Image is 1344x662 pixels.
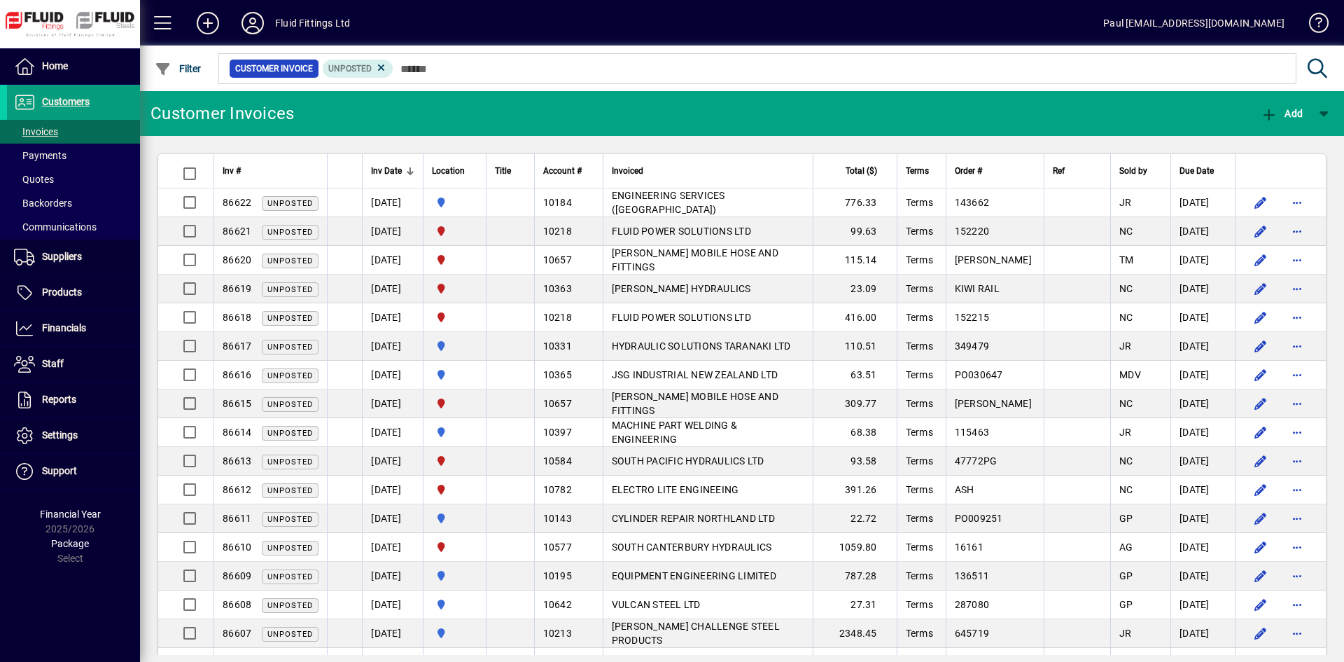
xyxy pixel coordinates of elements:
[1249,507,1272,530] button: Edit
[906,163,929,179] span: Terms
[42,465,77,476] span: Support
[432,425,477,440] span: AUCKLAND
[612,391,778,416] span: [PERSON_NAME] MOBILE HOSE AND FITTINGS
[1286,191,1308,214] button: More options
[1119,226,1133,237] span: NC
[362,246,423,275] td: [DATE]
[955,599,990,610] span: 287080
[1119,283,1133,294] span: NC
[813,361,897,389] td: 63.51
[223,513,251,524] span: 86611
[223,283,251,294] span: 86619
[362,591,423,619] td: [DATE]
[7,144,140,167] a: Payments
[906,398,933,409] span: Terms
[543,398,572,409] span: 10657
[1119,570,1133,581] span: GP
[955,542,983,553] span: 16161
[432,453,477,469] span: FLUID FITTINGS CHRISTCHURCH
[7,240,140,275] a: Suppliers
[1179,163,1214,179] span: Due Date
[612,190,725,215] span: ENGINEERING SERVICES ([GEOGRAPHIC_DATA])
[813,275,897,303] td: 23.09
[223,427,251,438] span: 86614
[1119,542,1133,553] span: AG
[432,626,477,641] span: AUCKLAND
[813,418,897,447] td: 68.38
[432,396,477,411] span: FLUID FITTINGS CHRISTCHURCH
[543,599,572,610] span: 10642
[223,570,251,581] span: 86609
[543,484,572,495] span: 10782
[906,369,933,380] span: Terms
[223,542,251,553] span: 86610
[955,197,990,208] span: 143662
[432,597,477,612] span: AUCKLAND
[223,398,251,409] span: 86615
[955,283,1000,294] span: KIWI RAIL
[1249,277,1272,300] button: Edit
[543,283,572,294] span: 10363
[1286,450,1308,472] button: More options
[1286,277,1308,300] button: More options
[1249,306,1272,329] button: Edit
[906,312,933,323] span: Terms
[1298,3,1326,48] a: Knowledge Base
[612,340,791,352] span: HYDRAULIC SOLUTIONS TARANAKI LTD
[813,504,897,533] td: 22.72
[267,457,313,467] span: Unposted
[432,223,477,239] span: FLUID FITTINGS CHRISTCHURCH
[323,60,393,78] mat-chip: Customer Invoice Status: Unposted
[1286,478,1308,501] button: More options
[906,628,933,639] span: Terms
[955,312,990,323] span: 152215
[543,312,572,323] span: 10218
[906,283,933,294] span: Terms
[362,361,423,389] td: [DATE]
[362,303,423,332] td: [DATE]
[1170,188,1235,217] td: [DATE]
[906,427,933,438] span: Terms
[906,484,933,495] span: Terms
[267,630,313,639] span: Unposted
[612,312,751,323] span: FLUID POWER SOLUTIONS LTD
[1170,504,1235,533] td: [DATE]
[495,163,511,179] span: Title
[906,226,933,237] span: Terms
[42,394,76,405] span: Reports
[1286,622,1308,644] button: More options
[813,447,897,476] td: 93.58
[267,544,313,553] span: Unposted
[432,310,477,325] span: FLUID FITTINGS CHRISTCHURCH
[543,197,572,208] span: 10184
[14,174,54,185] span: Quotes
[813,591,897,619] td: 27.31
[906,570,933,581] span: Terms
[612,163,643,179] span: Invoiced
[1119,513,1133,524] span: GP
[1119,455,1133,467] span: NC
[846,163,877,179] span: Total ($)
[1286,507,1308,530] button: More options
[906,197,933,208] span: Terms
[14,198,72,209] span: Backorders
[267,256,313,266] span: Unposted
[7,167,140,191] a: Quotes
[42,322,86,333] span: Financials
[51,538,89,549] span: Package
[1179,163,1226,179] div: Due Date
[955,398,1032,409] span: [PERSON_NAME]
[813,476,897,504] td: 391.26
[906,542,933,553] span: Terms
[362,504,423,533] td: [DATE]
[543,455,572,467] span: 10584
[432,252,477,268] span: FLUID FITTINGS CHRISTCHURCH
[267,371,313,380] span: Unposted
[1119,163,1147,179] span: Sold by
[223,369,251,380] span: 86616
[813,562,897,591] td: 787.28
[543,340,572,352] span: 10331
[955,254,1032,266] span: [PERSON_NAME]
[543,570,572,581] span: 10195
[432,163,465,179] span: Location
